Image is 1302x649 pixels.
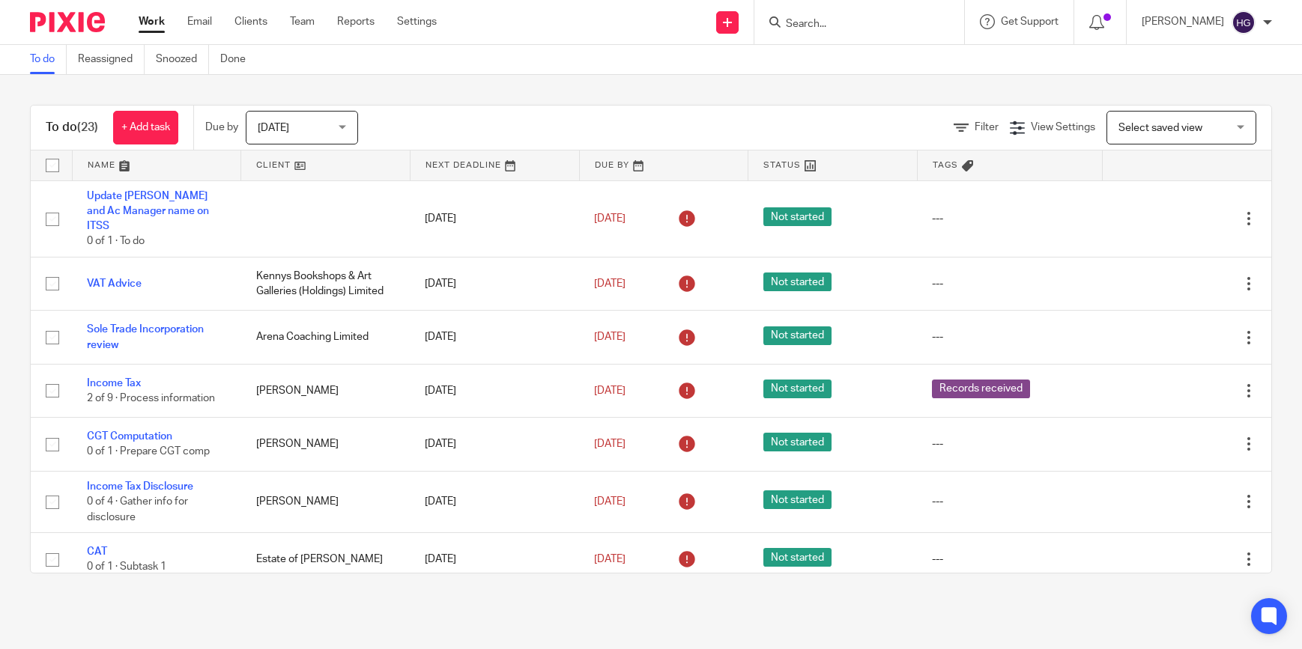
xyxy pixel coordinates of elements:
[932,276,1087,291] div: ---
[87,562,166,573] span: 0 of 1 · Subtask 1
[594,439,626,449] span: [DATE]
[932,380,1030,398] span: Records received
[763,326,832,345] span: Not started
[30,45,67,74] a: To do
[87,431,172,442] a: CGT Computation
[241,258,411,311] td: Kennys Bookshops & Art Galleries (Holdings) Limited
[594,386,626,396] span: [DATE]
[87,324,204,350] a: Sole Trade Incorporation review
[241,533,411,586] td: Estate of [PERSON_NAME]
[1001,16,1059,27] span: Get Support
[241,418,411,471] td: [PERSON_NAME]
[932,494,1087,509] div: ---
[1118,123,1202,133] span: Select saved view
[78,45,145,74] a: Reassigned
[87,393,215,403] span: 2 of 9 · Process information
[784,18,919,31] input: Search
[290,14,315,29] a: Team
[87,378,141,389] a: Income Tax
[87,191,209,232] a: Update [PERSON_NAME] and Ac Manager name on ITSS
[139,14,165,29] a: Work
[46,120,98,135] h1: To do
[594,554,626,564] span: [DATE]
[113,111,178,144] a: + Add task
[763,548,832,567] span: Not started
[932,211,1087,226] div: ---
[87,237,145,247] span: 0 of 1 · To do
[763,272,832,291] span: Not started
[1142,14,1224,29] p: [PERSON_NAME]
[594,332,626,342] span: [DATE]
[932,329,1087,344] div: ---
[932,552,1087,567] div: ---
[1031,122,1095,132] span: View Settings
[410,418,579,471] td: [DATE]
[87,496,188,522] span: 0 of 4 · Gather info for disclosure
[410,311,579,364] td: [DATE]
[763,490,832,509] span: Not started
[594,496,626,507] span: [DATE]
[410,258,579,311] td: [DATE]
[337,14,375,29] a: Reports
[763,380,832,398] span: Not started
[763,433,832,451] span: Not started
[594,278,626,289] span: [DATE]
[258,123,289,133] span: [DATE]
[87,278,142,289] a: VAT Advice
[1232,10,1256,34] img: svg%3E
[77,121,98,133] span: (23)
[87,481,193,492] a: Income Tax Disclosure
[410,364,579,417] td: [DATE]
[205,120,238,135] p: Due by
[933,161,958,169] span: Tags
[87,546,107,557] a: CAT
[410,533,579,586] td: [DATE]
[234,14,267,29] a: Clients
[220,45,257,74] a: Done
[156,45,209,74] a: Snoozed
[241,471,411,532] td: [PERSON_NAME]
[410,471,579,532] td: [DATE]
[87,447,210,457] span: 0 of 1 · Prepare CGT comp
[30,12,105,32] img: Pixie
[594,213,626,224] span: [DATE]
[241,311,411,364] td: Arena Coaching Limited
[397,14,437,29] a: Settings
[187,14,212,29] a: Email
[975,122,999,132] span: Filter
[932,436,1087,451] div: ---
[763,207,832,226] span: Not started
[241,364,411,417] td: [PERSON_NAME]
[410,180,579,258] td: [DATE]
